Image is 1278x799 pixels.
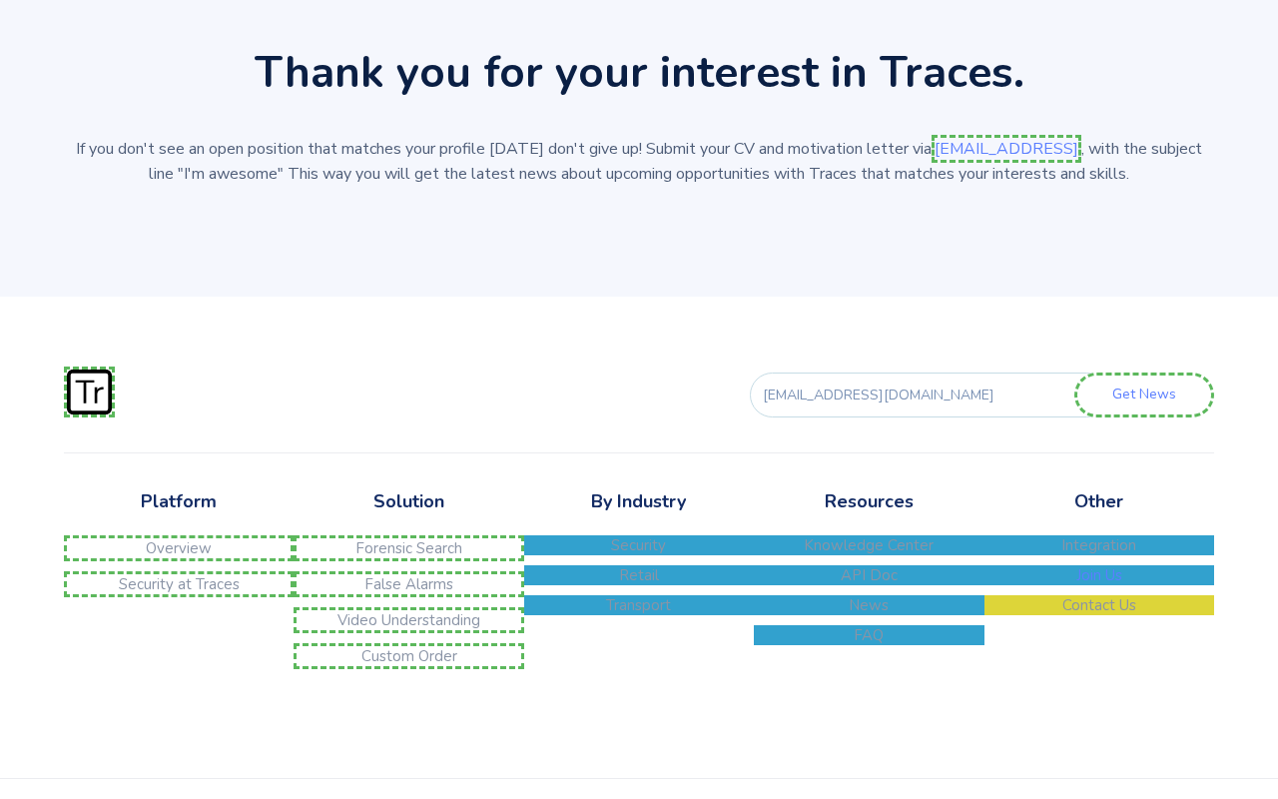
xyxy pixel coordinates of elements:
a: Join Us [984,565,1214,585]
p: If you don't see an open position that matches your profile [DATE] don't give up! Submit your CV ... [64,137,1214,187]
input: Enter email address [750,373,1109,417]
form: FORM-EMAIL-FOOTER [715,373,1214,417]
a: FAQ [754,625,983,645]
p: Solution [294,488,523,515]
a: Overview [64,535,294,561]
p: By Industry [524,488,754,515]
a: News [754,595,983,615]
a: Forensic Search [294,535,523,561]
a: [EMAIL_ADDRESS] [932,135,1081,163]
h3: Thank you for your interest in Traces. [255,49,1024,97]
a: Knowledge Center [754,535,983,555]
input: Get News [1074,373,1214,417]
img: Traces Logo [67,370,112,414]
a: Contact Us [984,595,1214,615]
a: Retail [524,565,754,585]
p: Other [984,488,1214,515]
p: Resources [754,488,983,515]
a: Security at Traces [64,571,294,597]
a: Security [524,535,754,555]
a: Video Understanding [294,607,523,633]
a: Custom Order [294,643,523,669]
p: Platform [64,488,294,515]
a: Integration [984,535,1214,555]
a: Transport [524,595,754,615]
a: API Doc [754,565,983,585]
a: False Alarms [294,571,523,597]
